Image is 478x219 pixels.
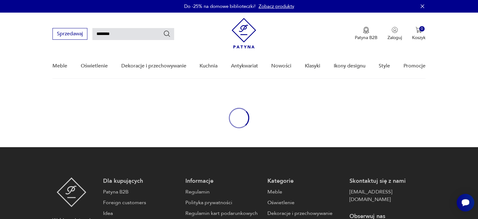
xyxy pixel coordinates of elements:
a: Nowości [271,54,291,78]
img: Patyna - sklep z meblami i dekoracjami vintage [57,177,86,207]
a: Klasyki [305,54,320,78]
button: Szukaj [163,30,171,37]
a: Ikony designu [333,54,365,78]
a: Promocje [404,54,426,78]
button: Patyna B2B [355,27,377,41]
a: Zobacz produkty [259,3,294,9]
a: Style [379,54,390,78]
a: Dekoracje i przechowywanie [267,210,343,217]
button: 0Koszyk [412,27,426,41]
a: Dekoracje i przechowywanie [121,54,186,78]
p: Patyna B2B [355,35,377,41]
a: Oświetlenie [267,199,343,206]
img: Ikona koszyka [415,27,422,33]
a: Sprzedawaj [52,32,87,37]
p: Kategorie [267,177,343,185]
a: Polityka prywatności [185,199,261,206]
img: Ikonka użytkownika [392,27,398,33]
a: Oświetlenie [81,54,108,78]
img: Ikona medalu [363,27,369,34]
iframe: Smartsupp widget button [457,194,474,211]
a: Foreign customers [103,199,179,206]
a: Regulamin [185,188,261,196]
a: Antykwariat [231,54,258,78]
a: Patyna B2B [103,188,179,196]
button: Zaloguj [387,27,402,41]
a: Idea [103,210,179,217]
a: Ikona medaluPatyna B2B [355,27,377,41]
p: Informacje [185,177,261,185]
p: Zaloguj [387,35,402,41]
button: Sprzedawaj [52,28,87,40]
img: Patyna - sklep z meblami i dekoracjami vintage [232,18,256,49]
a: Regulamin kart podarunkowych [185,210,261,217]
p: Skontaktuj się z nami [349,177,425,185]
p: Koszyk [412,35,426,41]
a: Kuchnia [200,54,217,78]
a: Meble [52,54,67,78]
a: Meble [267,188,343,196]
p: Do -25% na domowe biblioteczki! [184,3,255,9]
a: [EMAIL_ADDRESS][DOMAIN_NAME] [349,188,425,203]
div: 0 [419,26,425,32]
p: Dla kupujących [103,177,179,185]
